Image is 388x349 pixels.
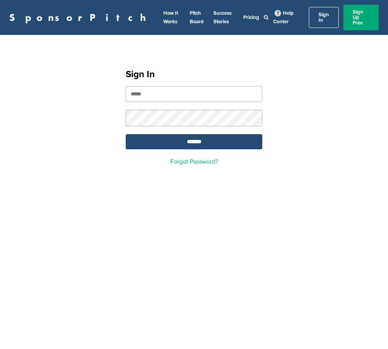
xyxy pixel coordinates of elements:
a: Pitch Board [190,10,204,25]
a: Success Stories [213,10,232,25]
a: SponsorPitch [9,12,151,22]
a: How It Works [163,10,178,25]
a: Help Center [273,9,294,26]
a: Pricing [243,14,259,21]
h1: Sign In [126,67,262,81]
a: Forgot Password? [170,158,218,166]
a: Sign Up Free [343,5,379,30]
a: Sign In [309,7,339,28]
